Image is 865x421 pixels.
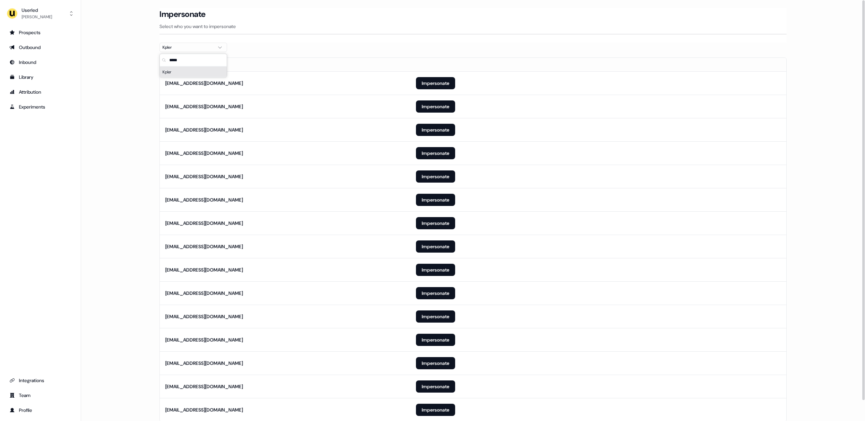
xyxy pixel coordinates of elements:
[159,23,787,30] p: Select who you want to impersonate
[5,390,75,401] a: Go to team
[5,87,75,97] a: Go to attribution
[5,101,75,112] a: Go to experiments
[5,5,75,22] button: Userled[PERSON_NAME]
[416,240,455,253] button: Impersonate
[5,375,75,386] a: Go to integrations
[165,243,243,250] div: [EMAIL_ADDRESS][DOMAIN_NAME]
[165,313,243,320] div: [EMAIL_ADDRESS][DOMAIN_NAME]
[165,126,243,133] div: [EMAIL_ADDRESS][DOMAIN_NAME]
[165,290,243,297] div: [EMAIL_ADDRESS][DOMAIN_NAME]
[416,77,455,89] button: Impersonate
[416,194,455,206] button: Impersonate
[9,377,71,384] div: Integrations
[9,103,71,110] div: Experiments
[160,58,411,71] th: Email
[416,334,455,346] button: Impersonate
[9,59,71,66] div: Inbound
[416,380,455,393] button: Impersonate
[416,217,455,229] button: Impersonate
[165,150,243,157] div: [EMAIL_ADDRESS][DOMAIN_NAME]
[5,42,75,53] a: Go to outbound experience
[165,103,243,110] div: [EMAIL_ADDRESS][DOMAIN_NAME]
[416,100,455,113] button: Impersonate
[416,147,455,159] button: Impersonate
[160,67,227,77] div: Suggestions
[9,89,71,95] div: Attribution
[165,220,243,227] div: [EMAIL_ADDRESS][DOMAIN_NAME]
[416,310,455,323] button: Impersonate
[165,173,243,180] div: [EMAIL_ADDRESS][DOMAIN_NAME]
[416,170,455,183] button: Impersonate
[9,407,71,414] div: Profile
[5,27,75,38] a: Go to prospects
[165,80,243,87] div: [EMAIL_ADDRESS][DOMAIN_NAME]
[9,44,71,51] div: Outbound
[416,404,455,416] button: Impersonate
[5,72,75,83] a: Go to templates
[416,357,455,369] button: Impersonate
[159,9,206,19] h3: Impersonate
[160,67,227,77] div: Kpler
[165,406,243,413] div: [EMAIL_ADDRESS][DOMAIN_NAME]
[163,44,213,51] div: Kpler
[165,196,243,203] div: [EMAIL_ADDRESS][DOMAIN_NAME]
[165,383,243,390] div: [EMAIL_ADDRESS][DOMAIN_NAME]
[416,264,455,276] button: Impersonate
[5,57,75,68] a: Go to Inbound
[165,360,243,367] div: [EMAIL_ADDRESS][DOMAIN_NAME]
[159,43,227,52] button: Kpler
[9,29,71,36] div: Prospects
[9,392,71,399] div: Team
[22,7,52,14] div: Userled
[416,287,455,299] button: Impersonate
[22,14,52,20] div: [PERSON_NAME]
[9,74,71,80] div: Library
[165,336,243,343] div: [EMAIL_ADDRESS][DOMAIN_NAME]
[416,124,455,136] button: Impersonate
[5,405,75,416] a: Go to profile
[165,266,243,273] div: [EMAIL_ADDRESS][DOMAIN_NAME]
